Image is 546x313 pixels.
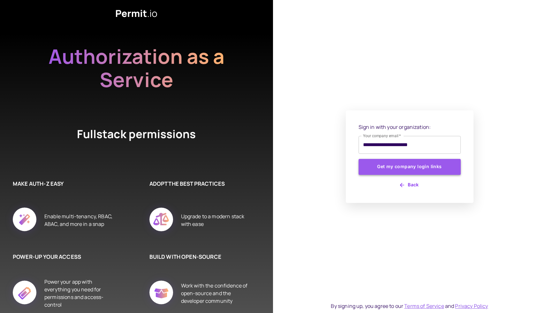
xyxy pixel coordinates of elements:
div: Power your app with everything you need for permissions and access-control [44,273,118,313]
p: Sign in with your organization: [359,123,461,131]
h6: ADOPT THE BEST PRACTICES [149,180,254,188]
h4: Fullstack permissions [54,126,220,154]
div: Work with the confidence of open-source and the developer community [181,273,254,313]
button: Back [359,180,461,190]
div: Upgrade to a modern stack with ease [181,200,254,240]
a: Terms of Service [404,302,444,309]
h6: BUILD WITH OPEN-SOURCE [149,253,254,261]
a: Privacy Policy [455,302,488,309]
h6: POWER-UP YOUR ACCESS [13,253,118,261]
label: Your company email [363,133,401,138]
h6: MAKE AUTH-Z EASY [13,180,118,188]
button: Get my company login links [359,159,461,175]
div: Enable multi-tenancy, RBAC, ABAC, and more in a snap [44,200,118,240]
div: By signing up, you agree to our and [331,302,488,310]
h2: Authorization as a Service [28,45,245,95]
